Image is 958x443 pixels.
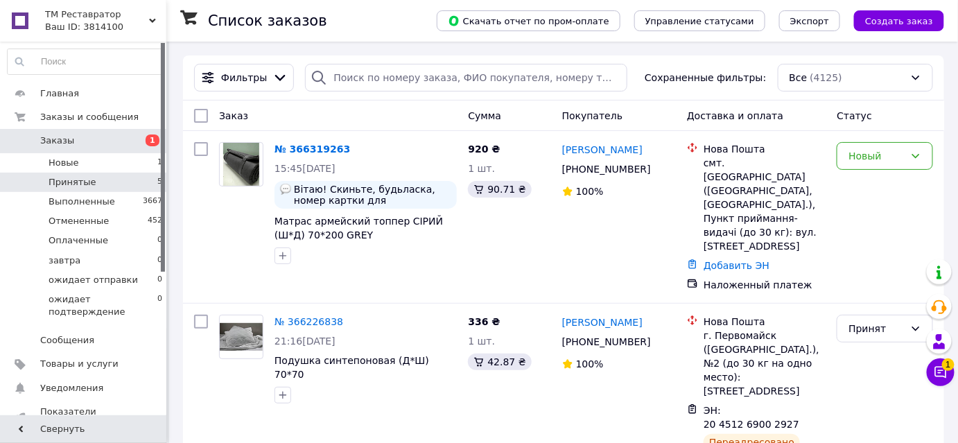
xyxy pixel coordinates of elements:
span: 920 ₴ [468,144,500,155]
span: Сохраненные фильтры: [645,71,766,85]
div: смт. [GEOGRAPHIC_DATA] ([GEOGRAPHIC_DATA], [GEOGRAPHIC_DATA].), Пункт приймання-видачі (до 30 кг)... [704,156,826,253]
button: Управление статусами [634,10,765,31]
span: Экспорт [790,16,829,26]
span: (4125) [810,72,842,83]
div: [PHONE_NUMBER] [559,332,654,351]
span: завтра [49,254,80,267]
span: 0 [157,274,162,286]
span: Заказ [219,110,248,121]
a: [PERSON_NAME] [562,143,643,157]
span: 1 [942,358,955,371]
span: 15:45[DATE] [275,163,336,174]
span: ТМ Реставратор [45,8,149,21]
div: Нова Пошта [704,142,826,156]
a: № 366226838 [275,316,343,327]
span: Управление статусами [645,16,754,26]
span: 452 [148,215,162,227]
span: Доставка и оплата [687,110,783,121]
span: Создать заказ [865,16,933,26]
div: г. Первомайск ([GEOGRAPHIC_DATA].), №2 (до 30 кг на одно место): [STREET_ADDRESS] [704,329,826,398]
img: Фото товару [223,143,260,186]
span: Товары и услуги [40,358,119,370]
span: 100% [576,186,604,197]
span: Покупатель [562,110,623,121]
a: Создать заказ [840,15,944,26]
span: 1 шт. [468,336,495,347]
span: 100% [576,358,604,370]
button: Создать заказ [854,10,944,31]
div: Наложенный платеж [704,278,826,292]
span: Оплаченные [49,234,108,247]
span: Выполненные [49,196,115,208]
div: Принят [848,321,905,336]
span: 1 [157,157,162,169]
span: Сумма [468,110,501,121]
span: Все [790,71,808,85]
img: Фото товару [220,323,263,351]
span: Фильтры [221,71,267,85]
span: ожидает отправки [49,274,138,286]
img: :speech_balloon: [280,184,291,195]
input: Поиск по номеру заказа, ФИО покупателя, номеру телефона, Email, номеру накладной [305,64,627,92]
span: Уведомления [40,382,103,394]
span: 1 шт. [468,163,495,174]
span: 3667 [143,196,162,208]
span: 1 [146,134,159,146]
span: Отмененные [49,215,109,227]
div: 42.87 ₴ [468,354,531,370]
span: 336 ₴ [468,316,500,327]
input: Поиск [8,49,163,74]
a: Фото товару [219,142,263,186]
h1: Список заказов [208,12,327,29]
span: Вітаю! Скиньте, будьласка, номер картки для передплати. Дякую. [294,184,451,206]
div: Новый [848,148,905,164]
span: ЭН: 20 4512 6900 2927 [704,405,799,430]
span: Показатели работы компании [40,406,128,431]
button: Экспорт [779,10,840,31]
span: 0 [157,234,162,247]
span: Сообщения [40,334,94,347]
button: Скачать отчет по пром-оплате [437,10,620,31]
span: ожидает подтверждение [49,293,157,318]
span: Скачать отчет по пром-оплате [448,15,609,27]
span: 0 [157,293,162,318]
span: 5 [157,176,162,189]
span: Новые [49,157,79,169]
span: Статус [837,110,872,121]
span: Принятые [49,176,96,189]
span: Заказы и сообщения [40,111,139,123]
a: Подушка синтепоновая (Д*Ш) 70*70 [275,355,429,380]
button: Чат с покупателем1 [927,358,955,386]
div: Нова Пошта [704,315,826,329]
span: Заказы [40,134,74,147]
span: Главная [40,87,79,100]
span: 21:16[DATE] [275,336,336,347]
a: Фото товару [219,315,263,359]
div: Ваш ID: 3814100 [45,21,166,33]
a: № 366319263 [275,144,350,155]
span: 0 [157,254,162,267]
a: Матрас армейский топпер СІРИЙ (Ш*Д) 70*200 GREY [275,216,443,241]
div: [PHONE_NUMBER] [559,159,654,179]
div: 90.71 ₴ [468,181,531,198]
a: [PERSON_NAME] [562,315,643,329]
a: Добавить ЭН [704,260,769,271]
